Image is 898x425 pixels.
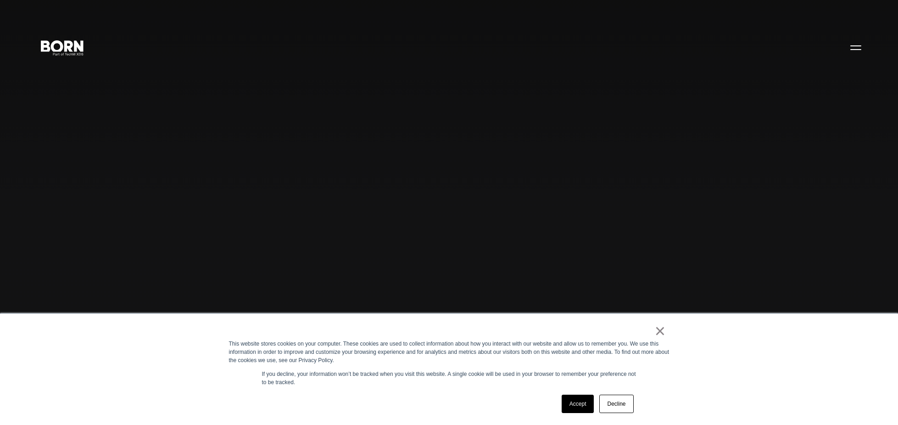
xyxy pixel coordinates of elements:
[262,370,636,386] p: If you decline, your information won’t be tracked when you visit this website. A single cookie wi...
[599,395,633,413] a: Decline
[655,327,666,335] a: ×
[229,340,669,364] div: This website stores cookies on your computer. These cookies are used to collect information about...
[845,38,867,57] button: Open
[562,395,594,413] a: Accept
